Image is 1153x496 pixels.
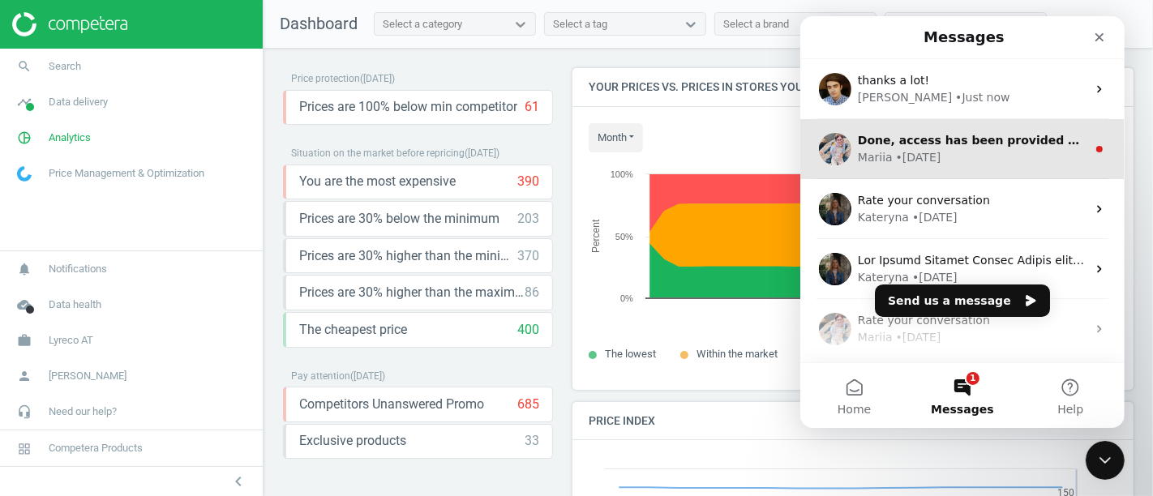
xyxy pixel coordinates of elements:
[9,396,40,427] i: headset_mic
[49,369,126,383] span: [PERSON_NAME]
[299,210,499,228] span: Prices are 30% below the minimum
[299,284,525,301] span: Prices are 30% higher than the maximal
[800,16,1125,428] iframe: Intercom live chat
[9,87,40,118] i: timeline
[9,325,40,356] i: work
[1086,441,1125,480] iframe: Intercom live chat
[280,14,358,33] span: Dashboard
[299,396,484,413] span: Competitors Unanswered Promo
[49,166,204,181] span: Price Management & Optimization
[9,254,40,284] i: notifications
[590,219,602,253] tspan: Percent
[572,402,1134,440] h4: Price Index
[49,95,108,109] span: Data delivery
[605,348,656,360] span: The lowest
[112,253,157,270] div: • [DATE]
[299,98,517,116] span: Prices are 100% below min competitor
[383,17,462,32] div: Select a category
[299,432,406,450] span: Exclusive products
[517,247,539,265] div: 370
[517,396,539,413] div: 685
[58,133,92,150] div: Mariia
[257,387,283,399] span: Help
[75,268,250,301] button: Send us a message
[229,472,248,491] i: chevron_left
[19,177,51,209] img: Profile image for Kateryna
[291,370,350,382] span: Pay attention
[58,297,190,310] span: Rate your conversation
[525,98,539,116] div: 61
[525,284,539,301] div: 86
[589,123,643,152] button: month
[49,297,101,312] span: Data health
[112,193,157,210] div: • [DATE]
[611,169,633,179] text: 100%
[49,262,107,276] span: Notifications
[299,173,456,190] span: You are the most expensive
[49,333,93,348] span: Lyreco AT
[299,247,517,265] span: Prices are 30% higher than the minimum
[525,432,539,450] div: 33
[9,122,40,153] i: pie_chart_outlined
[218,471,259,492] button: chevron_left
[12,12,127,36] img: ajHJNr6hYgQAAAAASUVORK5CYII=
[58,253,109,270] div: Kateryna
[49,441,143,455] span: Competera Products
[291,73,360,84] span: Price protection
[49,130,91,145] span: Analytics
[216,347,324,412] button: Help
[49,404,117,419] span: Need our help?
[58,313,92,330] div: Mariia
[517,173,539,190] div: 390
[96,313,141,330] div: • [DATE]
[58,118,810,130] span: Done, access has been provided along with the first-step instructions. Let me know if you have an...
[9,51,40,82] i: search
[49,59,81,74] span: Search
[465,148,499,159] span: ( [DATE] )
[9,289,40,320] i: cloud_done
[299,321,407,339] span: The cheapest price
[108,347,216,412] button: Messages
[58,177,190,190] span: Rate your conversation
[620,293,633,303] text: 0%
[58,193,109,210] div: Kateryna
[37,387,71,399] span: Home
[360,73,395,84] span: ( [DATE] )
[572,68,1134,106] h4: Your prices vs. prices in stores you monitor
[553,17,607,32] div: Select a tag
[517,321,539,339] div: 400
[697,348,778,360] span: Within the market
[517,210,539,228] div: 203
[350,370,385,382] span: ( [DATE] )
[723,17,789,32] div: Select a brand
[96,133,141,150] div: • [DATE]
[615,232,633,242] text: 50%
[291,148,465,159] span: Situation on the market before repricing
[9,361,40,391] i: person
[19,237,51,269] img: Profile image for Kateryna
[17,166,32,182] img: wGWNvw8QSZomAAAAABJRU5ErkJggg==
[131,387,193,399] span: Messages
[19,297,51,329] img: Profile image for Mariia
